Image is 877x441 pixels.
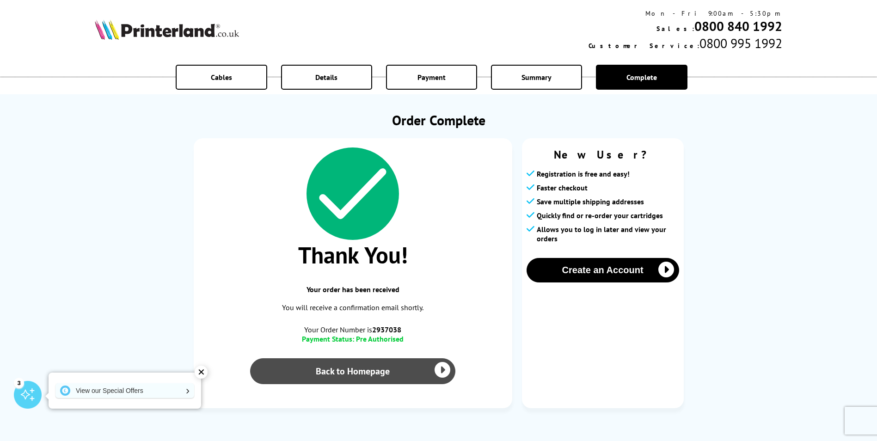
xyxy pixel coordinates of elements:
span: Payment Status: [302,334,354,343]
div: 3 [14,378,24,388]
a: Back to Homepage [250,358,456,384]
span: Save multiple shipping addresses [537,197,644,206]
span: Customer Service: [589,42,699,50]
a: 0800 840 1992 [694,18,782,35]
div: ✕ [195,366,208,379]
span: New User? [527,147,679,162]
span: Cables [211,73,232,82]
span: Complete [626,73,657,82]
button: Create an Account [527,258,679,282]
span: Sales: [656,24,694,33]
span: Quickly find or re-order your cartridges [537,211,663,220]
span: Your Order Number is [203,325,503,334]
h1: Order Complete [194,111,684,129]
div: Mon - Fri 9:00am - 5:30pm [589,9,782,18]
b: 2937038 [372,325,401,334]
span: Thank You! [203,240,503,270]
a: View our Special Offers [55,383,194,398]
p: You will receive a confirmation email shortly. [203,301,503,314]
span: Faster checkout [537,183,588,192]
span: Details [315,73,337,82]
span: Your order has been received [203,285,503,294]
span: Allows you to log in later and view your orders [537,225,679,243]
span: 0800 995 1992 [699,35,782,52]
img: Printerland Logo [95,19,239,40]
span: Summary [521,73,552,82]
span: Payment [417,73,446,82]
span: Pre Authorised [356,334,404,343]
span: Registration is free and easy! [537,169,630,178]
